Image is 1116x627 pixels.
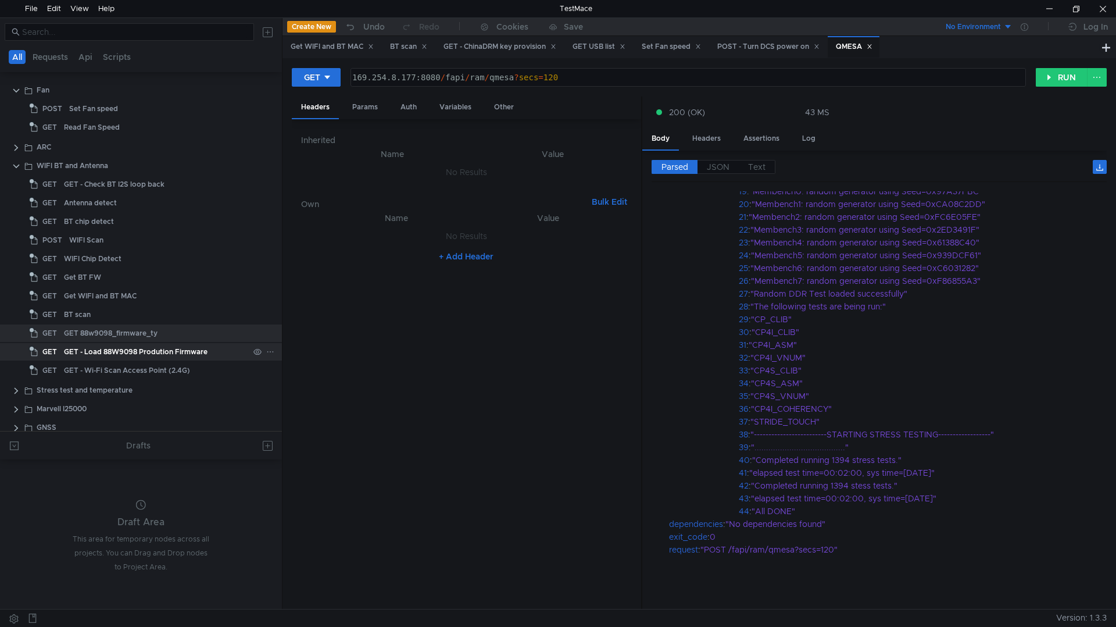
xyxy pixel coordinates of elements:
span: Version: 1.3.3 [1056,610,1107,626]
div: : [739,185,1107,198]
div: : [739,479,1107,492]
div: : [739,441,1107,454]
div: 44 [739,505,749,518]
div: BT chip detect [64,213,114,230]
div: "elapsed test time=00:02:00, sys time=[DATE]" [751,492,1091,505]
span: GET [42,213,57,230]
div: POST - Turn DCS power on [717,41,820,53]
span: GET [42,269,57,286]
div: 39 [739,441,749,454]
div: "CP4S_CLIB" [750,364,1090,377]
div: : [669,530,1107,543]
div: Save [564,23,583,31]
div: "POST /fapi/ram/qmesa?secs=120" [700,543,1091,556]
div: 42 [739,479,749,492]
div: : [739,249,1107,262]
div: Set Fan speed [69,100,118,117]
div: ARC [37,138,51,156]
div: : [739,351,1107,364]
div: "......................................." [751,441,1091,454]
div: Fan [37,81,49,99]
div: "No dependencies found" [725,518,1092,530]
div: request [669,543,698,556]
div: : [739,505,1107,518]
div: Get WIFI and BT MAC [64,287,137,305]
div: exit_code [669,530,707,543]
div: BT scan [390,41,427,53]
button: GET [292,68,341,87]
div: Auth [391,97,426,118]
span: GET [42,343,57,361]
div: 43 MS [805,107,829,117]
div: 24 [739,249,749,262]
div: Headers [683,128,730,149]
div: Params [343,97,387,118]
span: JSON [707,162,729,172]
div: "CP4I_VNUM" [750,351,1090,364]
div: : [739,402,1107,415]
div: "Random DDR Test loaded successfully" [750,287,1090,300]
div: 31 [739,339,746,351]
span: Text [748,162,766,172]
div: GET - Wi-Fi Scan Access Point (2.4G) [64,362,190,379]
span: GET [42,362,57,379]
div: : [739,287,1107,300]
div: 38 [739,428,748,441]
div: Headers [292,97,339,119]
span: GET [42,325,57,342]
div: "Membench2: random generator using Seed=0xFC6E05FE" [749,211,1090,223]
div: Drafts [126,439,151,453]
button: Create New [287,21,336,33]
div: "Membench0: random generator using Seed=0x97A37FBC" [749,185,1090,198]
div: Marvell I25000 [37,400,87,418]
div: 41 [739,466,747,479]
div: "CP4S_VNUM" [750,390,1090,402]
div: GET [304,71,320,84]
div: : [739,364,1107,377]
div: : [739,313,1107,326]
button: Bulk Edit [587,195,632,209]
div: : [669,518,1107,530]
span: GET [42,176,57,193]
div: dependencies [669,518,723,530]
span: GET [42,119,57,136]
div: GET - ChinaDRM key provision [443,41,556,53]
div: GET USB list [573,41,625,53]
div: 28 [739,300,748,313]
div: WIFI BT and Antenna [37,157,108,174]
div: WIFI Scan [69,231,103,249]
button: + Add Header [434,250,498,263]
div: "Membench1: random generator using Seed=0xCA08C2DD" [752,198,1091,211]
input: Search... [22,26,247,38]
div: Read Fan Speed [64,119,120,136]
div: 33 [739,364,748,377]
div: : [739,198,1107,211]
div: "CP4I_CLIB" [752,326,1091,339]
div: "Membench3: random generator using Seed=0x2ED3491F" [750,223,1090,236]
button: No Environment [932,17,1013,36]
div: 27 [739,287,748,300]
button: All [9,50,26,64]
div: 0 [710,530,1092,543]
div: "Membench6: random generator using Seed=0xC6031282" [750,262,1090,275]
div: : [739,300,1107,313]
th: Value [474,211,623,225]
div: "elapsed test time=00:02:00, sys time=[DATE]" [749,466,1090,479]
span: 200 (OK) [669,106,705,119]
div: 20 [739,198,749,211]
div: 22 [739,223,748,236]
div: "CP4S_ASM" [751,377,1091,390]
div: Log [793,128,825,149]
div: 37 [739,415,748,428]
div: "Membench4: random generator using Seed=0x61388C40" [750,236,1090,249]
div: : [739,339,1107,351]
div: : [669,543,1107,556]
div: "CP4I_ASM" [749,339,1090,351]
div: GNSS [37,419,56,436]
div: 21 [739,211,746,223]
button: Undo [336,18,393,35]
button: Redo [393,18,448,35]
div: No Environment [946,22,1001,33]
span: GET [42,194,57,212]
div: 23 [739,236,748,249]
